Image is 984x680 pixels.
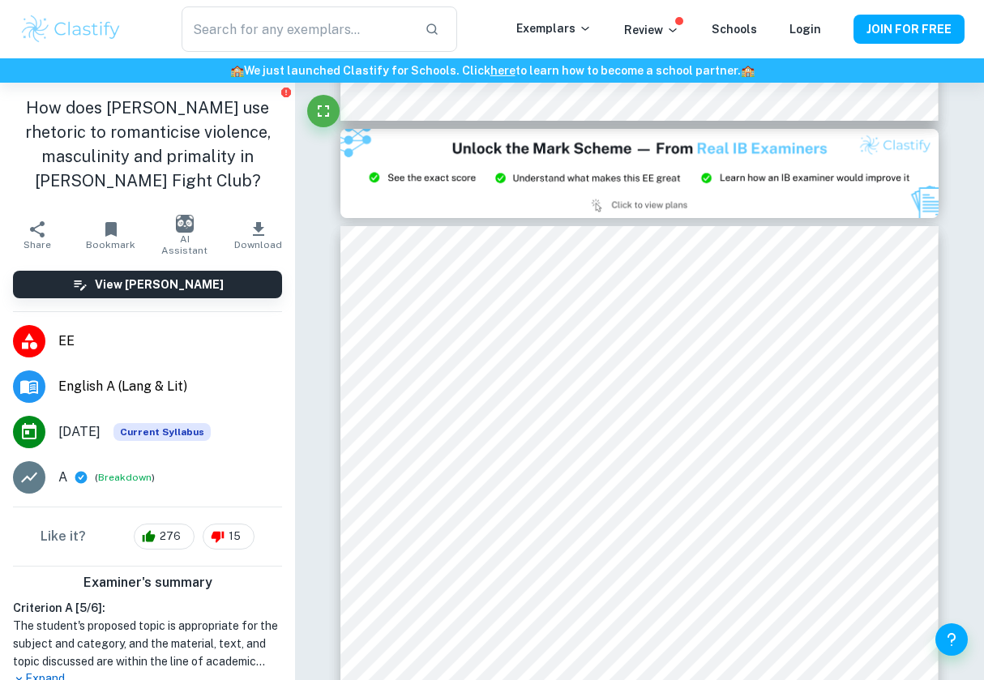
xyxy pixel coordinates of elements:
div: 276 [134,524,195,550]
span: ( ) [95,470,155,485]
h1: The student's proposed topic is appropriate for the subject and category, and the material, text,... [13,617,282,670]
button: JOIN FOR FREE [854,15,965,44]
span: Download [234,239,282,250]
input: Search for any exemplars... [182,6,412,52]
p: Review [624,21,679,39]
button: Download [221,212,295,258]
img: AI Assistant [176,215,194,233]
h6: Examiner's summary [6,573,289,592]
div: 15 [203,524,255,550]
span: 15 [220,528,250,545]
span: Share [24,239,51,250]
button: View [PERSON_NAME] [13,271,282,298]
span: 🏫 [741,64,755,77]
span: Current Syllabus [113,423,211,441]
button: Breakdown [98,470,152,485]
button: AI Assistant [148,212,221,258]
span: Bookmark [86,239,135,250]
span: AI Assistant [157,233,212,256]
button: Bookmark [74,212,148,258]
span: 🏫 [230,64,244,77]
p: Exemplars [516,19,592,37]
span: English A (Lang & Lit) [58,377,282,396]
h6: We just launched Clastify for Schools. Click to learn how to become a school partner. [3,62,981,79]
h6: View [PERSON_NAME] [95,276,224,293]
img: Ad [340,129,938,219]
span: 276 [151,528,190,545]
h1: How does [PERSON_NAME] use rhetoric to romanticise violence, masculinity and primality in [PERSON... [13,96,282,193]
button: Help and Feedback [935,623,968,656]
a: here [490,64,516,77]
a: Login [789,23,821,36]
a: Schools [712,23,757,36]
img: Clastify logo [19,13,122,45]
span: EE [58,331,282,351]
h6: Like it? [41,527,86,546]
button: Report issue [280,86,292,98]
p: A [58,468,67,487]
button: Fullscreen [307,95,340,127]
span: [DATE] [58,422,101,442]
div: This exemplar is based on the current syllabus. Feel free to refer to it for inspiration/ideas wh... [113,423,211,441]
h6: Criterion A [ 5 / 6 ]: [13,599,282,617]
